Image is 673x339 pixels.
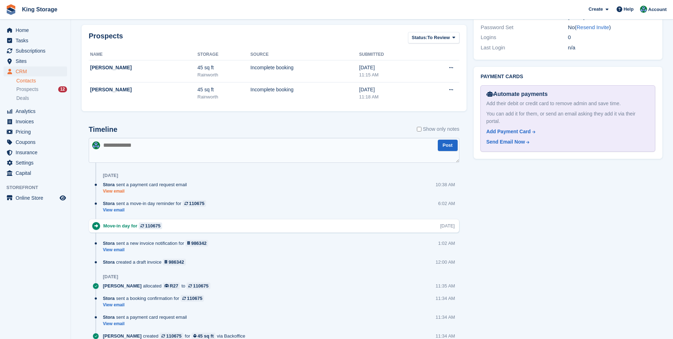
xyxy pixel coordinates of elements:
[250,49,359,60] th: Source
[183,200,206,207] a: 110675
[59,194,67,202] a: Preview store
[359,86,422,93] div: [DATE]
[181,295,204,302] a: 110675
[440,222,455,229] div: [DATE]
[427,34,450,41] span: To Review
[4,137,67,147] a: menu
[58,86,67,92] div: 12
[16,56,58,66] span: Sites
[103,181,115,188] span: Stora
[624,6,634,13] span: Help
[568,33,655,42] div: 0
[103,200,115,207] span: Stora
[250,86,359,93] div: Incomplete booking
[103,314,191,321] div: sent a payment card request email
[4,66,67,76] a: menu
[408,32,459,44] button: Status: To Review
[412,34,427,41] span: Status:
[481,74,655,80] h2: Payment cards
[568,23,655,32] div: No
[187,295,202,302] div: 110675
[198,64,250,71] div: 45 sq ft
[186,240,209,247] a: 986342
[19,4,60,15] a: King Storage
[103,181,191,188] div: sent a payment card request email
[16,46,58,56] span: Subscriptions
[103,259,189,265] div: created a draft invoice
[4,193,67,203] a: menu
[640,6,647,13] img: John King
[103,200,210,207] div: sent a move-in day reminder for
[359,64,422,71] div: [DATE]
[16,36,58,45] span: Tasks
[4,25,67,35] a: menu
[187,282,210,289] a: 110675
[16,86,67,93] a: Prospects 12
[575,24,611,30] span: ( )
[103,282,142,289] span: [PERSON_NAME]
[436,282,455,289] div: 11:35 AM
[198,86,250,93] div: 45 sq ft
[4,117,67,127] a: menu
[438,140,458,151] button: Post
[4,158,67,168] a: menu
[89,125,117,134] h2: Timeline
[103,188,191,194] a: View email
[577,24,609,30] a: Resend Invite
[4,147,67,157] a: menu
[4,168,67,178] a: menu
[191,240,206,247] div: 986342
[16,106,58,116] span: Analytics
[481,33,568,42] div: Logins
[486,128,531,135] div: Add Payment Card
[189,200,204,207] div: 110675
[90,64,198,71] div: [PERSON_NAME]
[481,44,568,52] div: Last Login
[103,282,214,289] div: allocated to
[16,95,29,102] span: Deals
[589,6,603,13] span: Create
[89,49,198,60] th: Name
[436,314,455,321] div: 11:34 AM
[438,240,455,247] div: 1:02 AM
[103,240,212,247] div: sent a new invoice notification for
[568,44,655,52] div: n/a
[103,222,166,229] div: Move-in day for
[648,6,667,13] span: Account
[103,240,115,247] span: Stora
[139,222,162,229] a: 110675
[250,64,359,71] div: Incomplete booking
[16,168,58,178] span: Capital
[16,95,67,102] a: Deals
[4,106,67,116] a: menu
[16,86,38,93] span: Prospects
[16,77,67,84] a: Contacts
[16,127,58,137] span: Pricing
[103,295,115,302] span: Stora
[481,23,568,32] div: Password Set
[163,282,180,289] a: R27
[103,173,118,178] div: [DATE]
[417,125,459,133] label: Show only notes
[486,100,649,107] div: Add their debit or credit card to remove admin and save time.
[103,259,115,265] span: Stora
[163,259,186,265] a: 986342
[16,193,58,203] span: Online Store
[4,36,67,45] a: menu
[170,282,178,289] div: R27
[16,25,58,35] span: Home
[436,181,455,188] div: 10:38 AM
[486,128,646,135] a: Add Payment Card
[198,93,250,101] div: Rainworth
[486,90,649,98] div: Automate payments
[359,93,422,101] div: 11:18 AM
[4,46,67,56] a: menu
[16,158,58,168] span: Settings
[193,282,208,289] div: 110675
[436,259,455,265] div: 12:00 AM
[103,207,210,213] a: View email
[103,295,208,302] div: sent a booking confirmation for
[417,125,421,133] input: Show only notes
[89,32,123,45] h2: Prospects
[16,137,58,147] span: Coupons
